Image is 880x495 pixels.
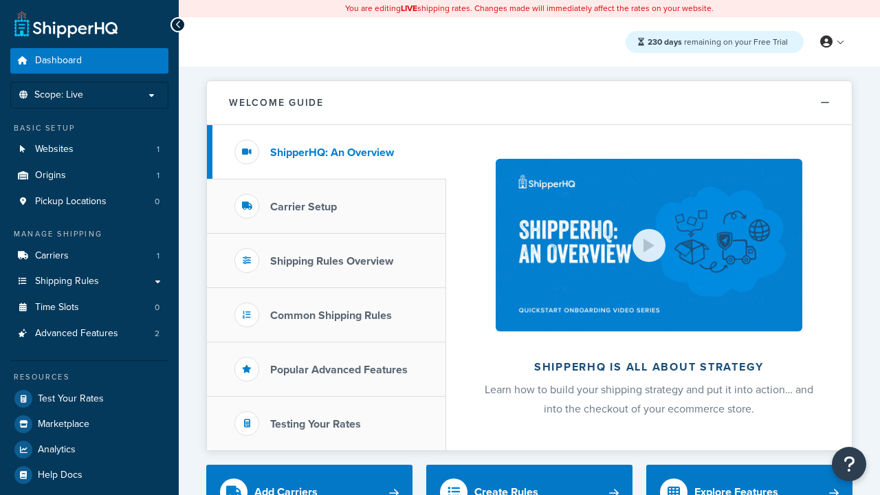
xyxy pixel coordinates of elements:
[35,196,107,208] span: Pickup Locations
[10,386,168,411] a: Test Your Rates
[270,418,361,430] h3: Testing Your Rates
[10,243,168,269] a: Carriers1
[157,250,159,262] span: 1
[10,137,168,162] li: Websites
[10,321,168,346] a: Advanced Features2
[270,201,337,213] h3: Carrier Setup
[10,295,168,320] li: Time Slots
[10,463,168,487] a: Help Docs
[157,170,159,181] span: 1
[38,470,82,481] span: Help Docs
[270,255,393,267] h3: Shipping Rules Overview
[10,371,168,383] div: Resources
[270,364,408,376] h3: Popular Advanced Features
[10,137,168,162] a: Websites1
[35,55,82,67] span: Dashboard
[401,2,417,14] b: LIVE
[10,295,168,320] a: Time Slots0
[229,98,324,108] h2: Welcome Guide
[648,36,682,48] strong: 230 days
[648,36,788,48] span: remaining on your Free Trial
[10,163,168,188] li: Origins
[155,328,159,340] span: 2
[270,146,394,159] h3: ShipperHQ: An Overview
[496,159,802,331] img: ShipperHQ is all about strategy
[485,382,813,417] span: Learn how to build your shipping strategy and put it into action… and into the checkout of your e...
[10,48,168,74] a: Dashboard
[270,309,392,322] h3: Common Shipping Rules
[38,444,76,456] span: Analytics
[10,269,168,294] a: Shipping Rules
[10,437,168,462] a: Analytics
[10,122,168,134] div: Basic Setup
[10,228,168,240] div: Manage Shipping
[34,89,83,101] span: Scope: Live
[155,302,159,313] span: 0
[10,321,168,346] li: Advanced Features
[10,412,168,437] a: Marketplace
[10,163,168,188] a: Origins1
[155,196,159,208] span: 0
[35,250,69,262] span: Carriers
[38,419,89,430] span: Marketplace
[38,393,104,405] span: Test Your Rates
[35,276,99,287] span: Shipping Rules
[35,328,118,340] span: Advanced Features
[157,144,159,155] span: 1
[10,189,168,214] a: Pickup Locations0
[10,189,168,214] li: Pickup Locations
[207,81,852,125] button: Welcome Guide
[35,170,66,181] span: Origins
[35,144,74,155] span: Websites
[35,302,79,313] span: Time Slots
[10,243,168,269] li: Carriers
[483,361,815,373] h2: ShipperHQ is all about strategy
[832,447,866,481] button: Open Resource Center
